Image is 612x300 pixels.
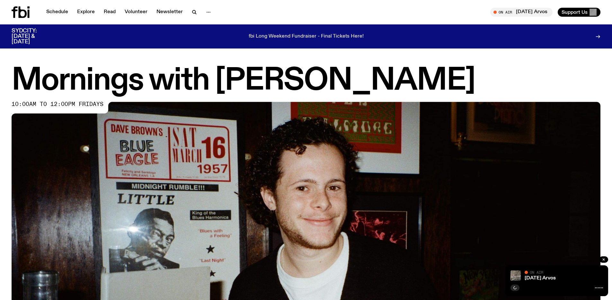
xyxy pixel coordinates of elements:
[100,8,120,17] a: Read
[121,8,151,17] a: Volunteer
[12,28,53,45] h3: SYDCITY: [DATE] & [DATE]
[249,34,364,40] p: fbi Long Weekend Fundraiser - Final Tickets Here!
[42,8,72,17] a: Schedule
[490,8,553,17] button: On Air[DATE] Arvos
[558,8,600,17] button: Support Us
[12,66,600,95] h1: Mornings with [PERSON_NAME]
[510,270,521,281] img: A corner shot of the fbi music library
[73,8,99,17] a: Explore
[153,8,187,17] a: Newsletter
[12,102,103,107] span: 10:00am to 12:00pm fridays
[562,9,588,15] span: Support Us
[525,276,556,281] a: [DATE] Arvos
[530,270,543,274] span: On Air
